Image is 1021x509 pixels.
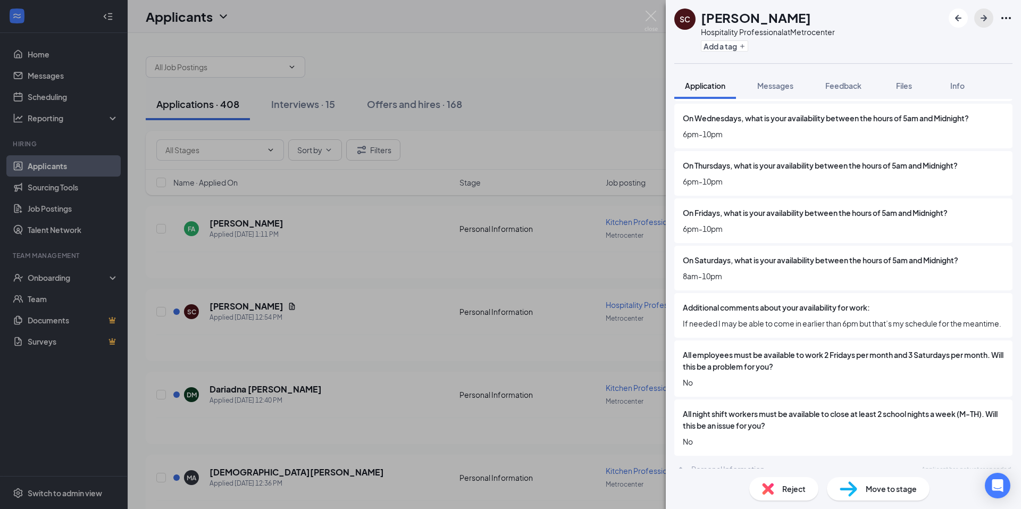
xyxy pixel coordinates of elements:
span: No [683,377,1004,388]
span: Messages [757,81,793,90]
span: All night shift workers must be available to close at least 2 school nights a week (M-TH). Will t... [683,408,1004,431]
span: 8am-10pm [683,270,1004,282]
span: Additional comments about your availability for work: [683,302,870,313]
svg: ArrowLeftNew [952,12,965,24]
button: PlusAdd a tag [701,40,748,52]
button: ArrowRight [974,9,993,28]
span: Feedback [825,81,861,90]
div: Hospitality Professional at Metrocenter [701,27,835,37]
span: 6pm-10pm [683,176,1004,187]
span: 6pm-10pm [683,128,1004,140]
div: SC [680,14,690,24]
h1: [PERSON_NAME] [701,9,811,27]
svg: ArrowRight [977,12,990,24]
span: On Wednesdays, what is your availability between the hours of 5am and Midnight? [683,112,969,124]
span: No [683,436,1004,447]
svg: Plus [739,43,746,49]
svg: Ellipses [1000,12,1012,24]
span: Applicant has not yet responded. [922,464,1012,473]
span: On Saturdays, what is your availability between the hours of 5am and Midnight? [683,254,958,266]
span: All employees must be available to work 2 Fridays per month and 3 Saturdays per month. Will this ... [683,349,1004,372]
span: If needed I may be able to come in earlier than 6pm but that’s my schedule for the meantime. [683,318,1004,329]
span: Info [950,81,965,90]
span: Reject [782,483,806,495]
button: ArrowLeftNew [949,9,968,28]
span: Application [685,81,725,90]
span: On Fridays, what is your availability between the hours of 5am and Midnight? [683,207,948,219]
div: Personal Information [691,464,765,474]
span: 6pm-10pm [683,223,1004,235]
span: Move to stage [866,483,917,495]
span: Files [896,81,912,90]
span: On Thursdays, what is your availability between the hours of 5am and Midnight? [683,160,958,171]
svg: ChevronUp [674,463,687,475]
div: Open Intercom Messenger [985,473,1010,498]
